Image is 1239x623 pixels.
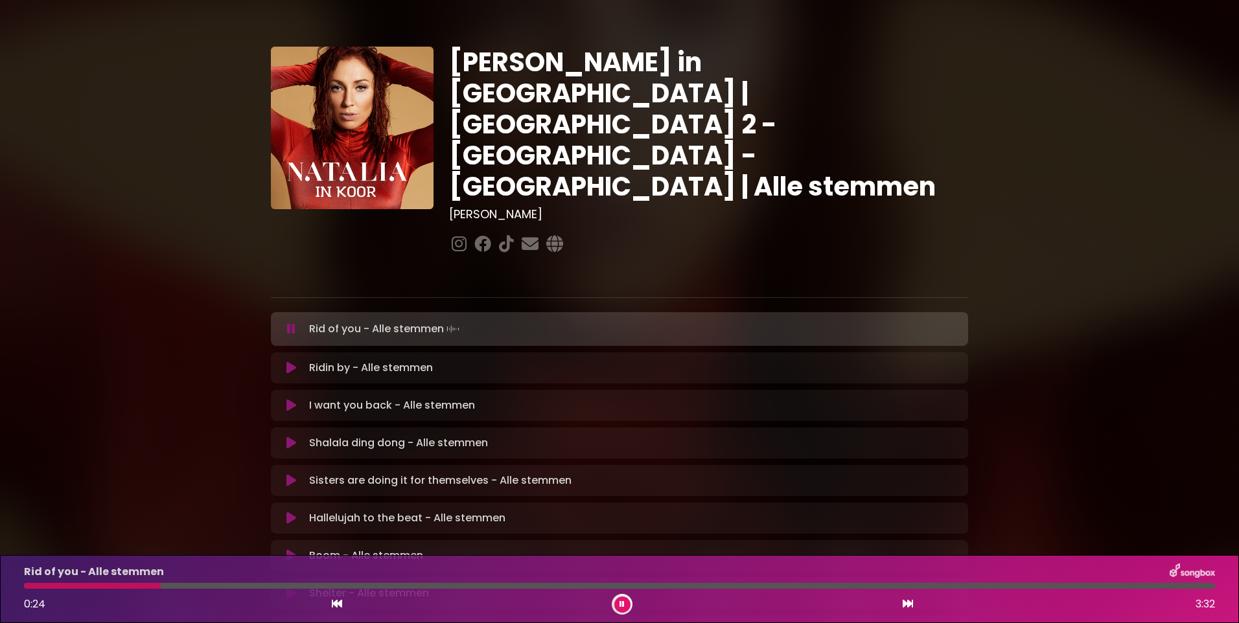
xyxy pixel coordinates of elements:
p: Shalala ding dong - Alle stemmen [309,435,488,451]
p: Rid of you - Alle stemmen [24,564,164,580]
p: Ridin by - Alle stemmen [309,360,433,376]
span: 3:32 [1196,596,1215,612]
h3: [PERSON_NAME] [449,207,968,221]
img: waveform4.gif [444,320,462,338]
h1: [PERSON_NAME] in [GEOGRAPHIC_DATA] | [GEOGRAPHIC_DATA] 2 - [GEOGRAPHIC_DATA] - [GEOGRAPHIC_DATA] ... [449,47,968,202]
p: Hallelujah to the beat - Alle stemmen [309,510,505,526]
img: songbox-logo-white.png [1170,563,1215,580]
span: 0:24 [24,596,45,611]
p: Sisters are doing it for themselves - Alle stemmen [309,473,572,488]
img: YTVS25JmS9CLUqXqkEhs [271,47,434,209]
p: I want you back - Alle stemmen [309,398,475,413]
p: Boom - Alle stemmen [309,548,423,563]
p: Rid of you - Alle stemmen [309,320,462,338]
